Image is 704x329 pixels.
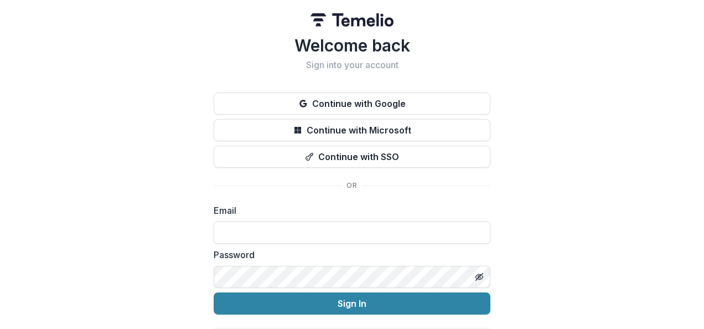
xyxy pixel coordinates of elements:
label: Email [214,204,484,217]
h2: Sign into your account [214,60,490,70]
button: Toggle password visibility [470,268,488,286]
button: Continue with Google [214,92,490,115]
img: Temelio [310,13,394,27]
h1: Welcome back [214,35,490,55]
button: Sign In [214,292,490,315]
label: Password [214,248,484,261]
button: Continue with Microsoft [214,119,490,141]
button: Continue with SSO [214,146,490,168]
